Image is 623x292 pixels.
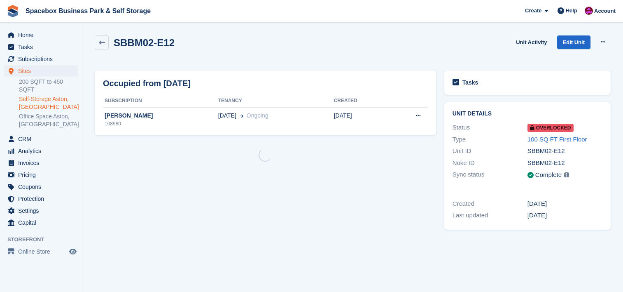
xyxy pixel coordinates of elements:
[19,113,78,128] a: Office Space Aston, [GEOGRAPHIC_DATA]
[103,77,191,89] h2: Occupied from [DATE]
[4,193,78,205] a: menu
[7,235,82,244] span: Storefront
[4,217,78,228] a: menu
[4,41,78,53] a: menu
[4,205,78,217] a: menu
[4,53,78,65] a: menu
[4,246,78,257] a: menu
[566,7,577,15] span: Help
[18,65,68,77] span: Sites
[4,29,78,41] a: menu
[513,35,550,49] a: Unit Activity
[114,37,175,48] h2: SBBM02-E12
[218,94,334,108] th: Tenancy
[585,7,593,15] img: Shitika Balanath
[453,135,527,144] div: Type
[18,145,68,157] span: Analytics
[527,136,587,143] a: 100 SQ FT First Floor
[18,246,68,257] span: Online Store
[218,111,236,120] span: [DATE]
[535,170,562,180] div: Complete
[18,53,68,65] span: Subscriptions
[18,41,68,53] span: Tasks
[18,181,68,193] span: Coupons
[527,124,574,132] span: Overlocked
[4,133,78,145] a: menu
[4,181,78,193] a: menu
[462,79,478,86] h2: Tasks
[19,78,78,94] a: 200 SQFT to 450 SQFT
[247,112,268,119] span: Ongoing
[18,157,68,169] span: Invoices
[557,35,590,49] a: Edit Unit
[453,123,527,132] div: Status
[7,5,19,17] img: stora-icon-8386f47178a22dfd0bd8f6a31ec36ba5ce8667c1dd55bd0f319d3a0aa187defe.svg
[594,7,616,15] span: Account
[453,146,527,156] div: Unit ID
[18,217,68,228] span: Capital
[453,111,602,117] h2: Unit details
[18,29,68,41] span: Home
[103,94,218,108] th: Subscription
[18,205,68,217] span: Settings
[103,120,218,127] div: 108980
[4,65,78,77] a: menu
[564,172,569,177] img: icon-info-grey-7440780725fd019a000dd9b08b2336e03edf1995a4989e88bcd33f0948082b44.svg
[68,247,78,257] a: Preview store
[18,133,68,145] span: CRM
[527,158,602,168] div: SBBM02-E12
[527,199,602,209] div: [DATE]
[4,169,78,181] a: menu
[18,169,68,181] span: Pricing
[527,211,602,220] div: [DATE]
[453,170,527,180] div: Sync status
[22,4,154,18] a: Spacebox Business Park & Self Storage
[103,111,218,120] div: [PERSON_NAME]
[527,146,602,156] div: SBBM02-E12
[453,158,527,168] div: Nokē ID
[18,193,68,205] span: Protection
[4,157,78,169] a: menu
[334,94,388,108] th: Created
[453,199,527,209] div: Created
[19,95,78,111] a: Self-Storage Aston, [GEOGRAPHIC_DATA]
[525,7,541,15] span: Create
[453,211,527,220] div: Last updated
[4,145,78,157] a: menu
[334,107,388,132] td: [DATE]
